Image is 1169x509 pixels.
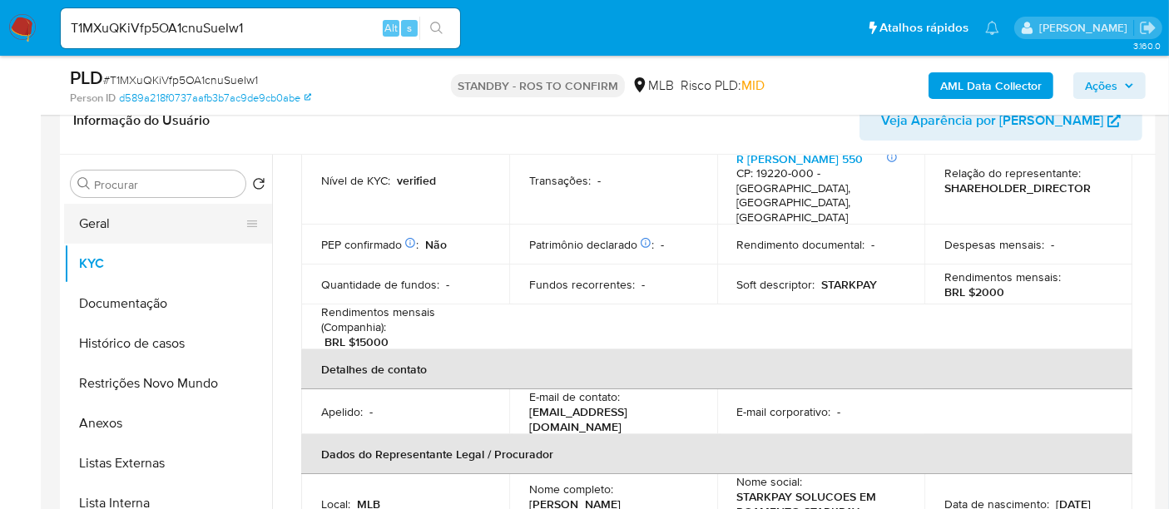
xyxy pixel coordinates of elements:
p: Apelido : [321,404,363,419]
p: Nome completo : [529,482,613,497]
button: Geral [64,204,259,244]
button: Anexos [64,403,272,443]
p: STANDBY - ROS TO CONFIRM [451,74,625,97]
input: Procurar [94,177,239,192]
h4: CP: 19220-000 - [GEOGRAPHIC_DATA], [GEOGRAPHIC_DATA], [GEOGRAPHIC_DATA] [737,166,899,225]
button: KYC [64,244,272,284]
span: 3.160.0 [1133,39,1161,52]
span: Alt [384,20,398,36]
button: Retornar ao pedido padrão [252,177,265,195]
h1: Informação do Usuário [73,112,210,129]
p: BRL $2000 [944,284,1004,299]
div: MLB [632,77,674,95]
span: Atalhos rápidos [879,19,968,37]
p: - [597,173,601,188]
p: Nível de KYC : [321,173,390,188]
button: Veja Aparência por [PERSON_NAME] [859,101,1142,141]
p: STARKPAY [822,277,878,292]
button: Ações [1073,72,1146,99]
button: Listas Externas [64,443,272,483]
button: Histórico de casos [64,324,272,363]
p: - [641,277,645,292]
p: Rendimentos mensais : [944,269,1061,284]
span: Ações [1085,72,1117,99]
p: erico.trevizan@mercadopago.com.br [1039,20,1133,36]
button: Documentação [64,284,272,324]
button: search-icon [419,17,453,40]
b: Person ID [70,91,116,106]
p: Despesas mensais : [944,237,1044,252]
p: - [369,404,373,419]
span: s [407,20,412,36]
button: Restrições Novo Mundo [64,363,272,403]
p: - [872,237,875,252]
a: Notificações [985,21,999,35]
p: Patrimônio declarado : [529,237,654,252]
th: Dados do Representante Legal / Procurador [301,434,1132,474]
a: Sair [1139,19,1157,37]
button: AML Data Collector [929,72,1053,99]
span: Risco PLD: [681,77,765,95]
button: Procurar [77,177,91,190]
p: Rendimentos mensais (Companhia) : [321,304,489,334]
p: Não [425,237,447,252]
p: - [446,277,449,292]
p: Rendimento documental : [737,237,865,252]
span: # T1MXuQKiVfp5OA1cnuSueIw1 [103,72,258,88]
p: PEP confirmado : [321,237,419,252]
p: Relação do representante : [944,166,1081,180]
p: SHAREHOLDER_DIRECTOR [944,180,1091,195]
input: Pesquise usuários ou casos... [61,17,460,39]
p: Nome social : [737,474,803,489]
p: [EMAIL_ADDRESS][DOMAIN_NAME] [529,404,691,434]
span: Veja Aparência por [PERSON_NAME] [881,101,1103,141]
th: Detalhes de contato [301,349,1132,389]
p: BRL $15000 [324,334,389,349]
b: PLD [70,64,103,91]
p: E-mail de contato : [529,389,620,404]
p: Transações : [529,173,591,188]
p: Quantidade de fundos : [321,277,439,292]
a: d589a218f0737aafb3b7ac9de9cb0abe [119,91,311,106]
p: - [1051,237,1054,252]
p: verified [397,173,436,188]
p: Fundos recorrentes : [529,277,635,292]
b: AML Data Collector [940,72,1042,99]
p: E-mail corporativo : [737,404,831,419]
span: MID [741,76,765,95]
p: - [838,404,841,419]
a: R [PERSON_NAME] 550 [737,151,864,167]
p: - [661,237,664,252]
p: Soft descriptor : [737,277,815,292]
